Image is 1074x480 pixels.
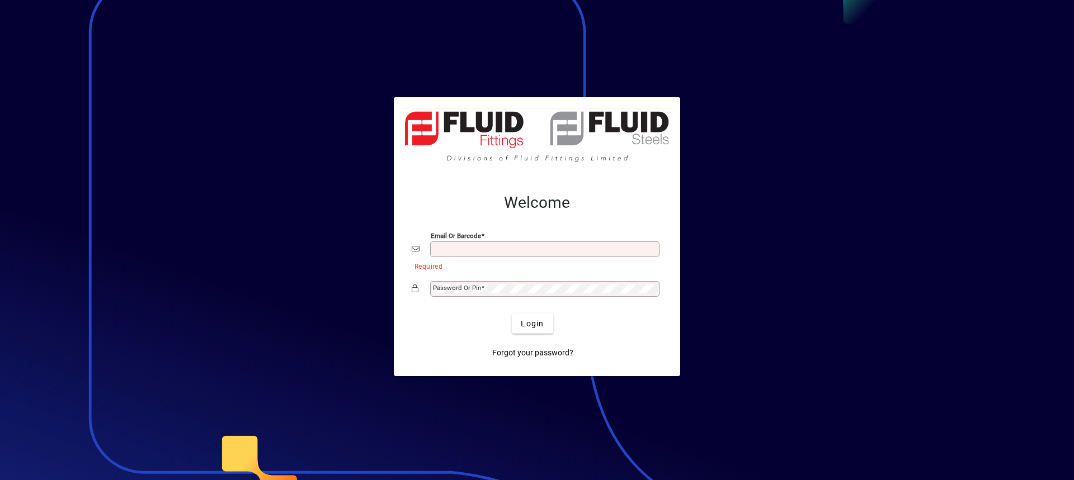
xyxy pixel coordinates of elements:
[512,313,553,334] button: Login
[431,232,481,240] mat-label: Email or Barcode
[488,343,578,363] a: Forgot your password?
[414,260,653,272] mat-error: Required
[433,284,481,292] mat-label: Password or Pin
[492,347,573,359] span: Forgot your password?
[412,193,662,212] h2: Welcome
[521,318,544,330] span: Login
